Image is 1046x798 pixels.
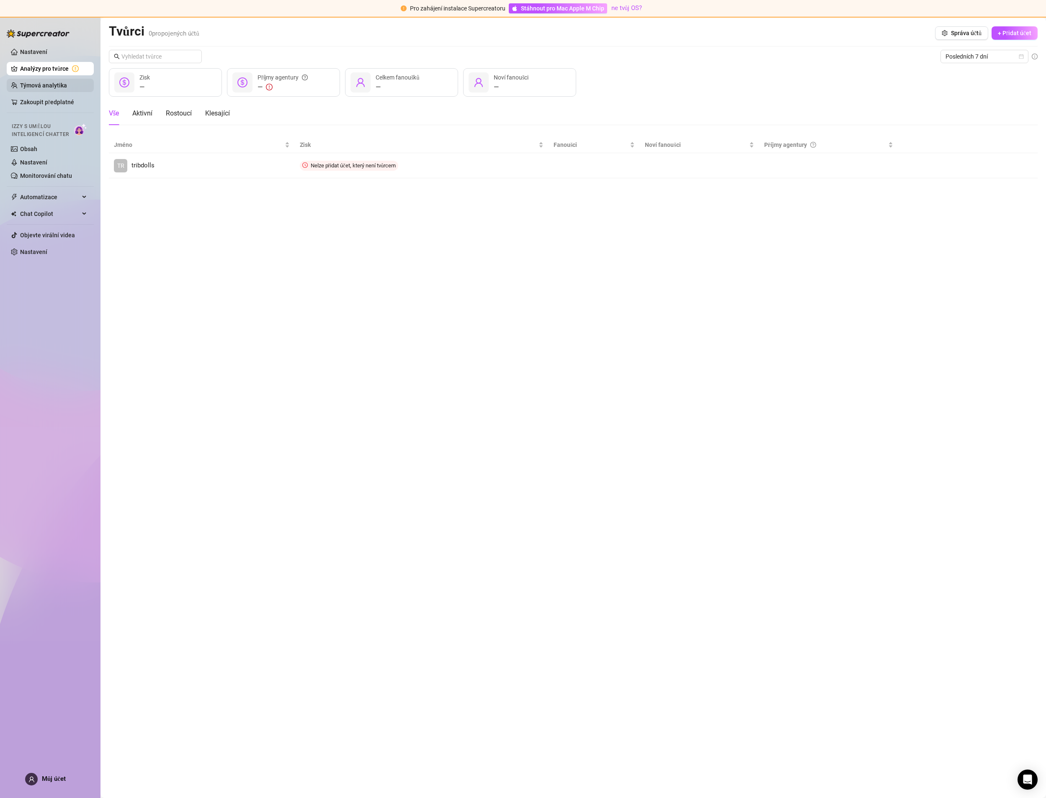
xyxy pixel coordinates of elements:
font: Můj účet [42,775,66,783]
font: Nelze přidat účet, který není tvůrcem [311,162,396,169]
span: Posledních 7 dní [946,50,1023,63]
font: + Přidat účet [998,30,1031,36]
span: kalendář [1019,54,1024,59]
font: Noví fanoušci [494,74,528,81]
img: Chat Copilot [11,211,16,217]
a: Zakoupit předplatné [20,99,74,105]
div: Otevřete Intercom Messenger [1018,770,1038,790]
font: Izzy s umělou inteligencí Chatter [12,123,69,137]
span: uživatel [356,77,366,87]
th: Noví fanoušci [640,137,759,153]
span: jablko [512,5,518,11]
a: Nastavení [20,249,47,255]
font: Zisk [139,74,150,81]
span: uživatel [28,776,35,783]
a: Monitorování chatu [20,172,72,179]
font: Tvůrci [109,24,144,38]
span: blesk [11,194,18,200]
a: Stáhnout pro Mac Apple M Chip [509,3,607,13]
font: Zisk [300,141,311,148]
font: propojených účtů [152,30,199,37]
span: hodinový kruh [302,162,308,168]
span: informační kruh [1032,54,1038,59]
th: Zisk [295,137,549,153]
a: ne tvůj OS? [611,4,642,12]
font: Posledních 7 dní [946,53,988,60]
span: vykřičník [401,5,407,11]
span: uživatel [474,77,484,87]
button: Správa účtů [935,26,988,40]
font: — [139,83,144,91]
a: Objevte virální videa [20,232,75,239]
span: vyhledávání [114,54,120,59]
font: Celkem fanoušků [376,74,419,81]
font: Vše [109,109,119,117]
span: dolarový kruh [119,77,129,87]
font: — [494,83,499,91]
th: Fanoušci [549,137,640,153]
font: Chat Copilot [20,210,53,217]
span: vykřičník [266,84,273,90]
span: kruh otázek [302,73,308,82]
span: kruh otázek [810,140,816,149]
font: Noví fanoušci [645,141,680,148]
a: TRtribdolls [114,159,290,172]
font: Stáhnout pro Mac Apple M Chip [521,5,604,12]
font: Automatizace [20,194,57,200]
font: Pro zahájení instalace Supercreatoru [410,5,505,12]
font: Fanoušci [554,141,577,148]
img: Chatování s umělou inteligencí [74,123,87,136]
font: Příjmy agentury [258,74,299,81]
a: Obsah [20,146,37,152]
a: Nastavení [20,49,47,55]
span: dolarový kruh [237,77,247,87]
span: nastavení [942,30,948,36]
a: Analýzy pro tvůrce vykřičník [20,62,87,75]
font: — [376,83,381,91]
img: logo-BBDzfeDw.svg [7,29,70,38]
a: Nastavení [20,159,47,166]
a: Týmová analytika [20,82,67,89]
font: Správa účtů [951,30,982,36]
input: Vyhledat tvůrce [121,52,190,61]
font: — [258,83,263,91]
font: 0 [149,30,152,37]
font: Jméno [114,141,132,148]
button: + Přidat účet [992,26,1038,40]
th: Jméno [109,137,295,153]
font: Klesající [205,109,230,117]
font: TR [117,162,124,169]
font: Příjmy agentury [764,141,807,148]
font: Rostoucí [166,109,192,117]
font: Aktivní [132,109,152,117]
font: tribdolls [131,162,155,169]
